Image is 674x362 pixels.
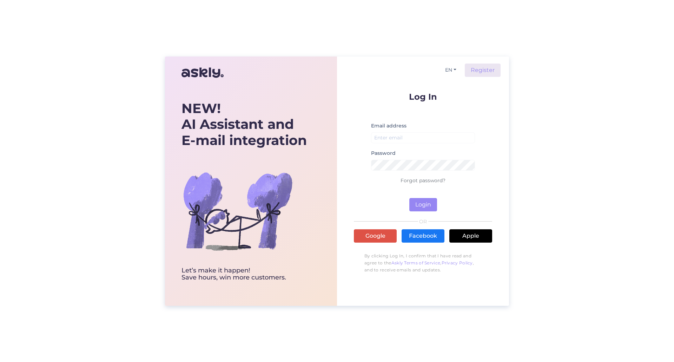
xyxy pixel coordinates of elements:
[418,219,428,224] span: OR
[371,150,396,157] label: Password
[442,260,473,265] a: Privacy Policy
[371,122,407,130] label: Email address
[181,100,307,149] div: AI Assistant and E-mail integration
[181,155,294,267] img: bg-askly
[354,229,397,243] a: Google
[449,229,492,243] a: Apple
[181,100,221,117] b: NEW!
[391,260,441,265] a: Askly Terms of Service
[401,177,445,184] a: Forgot password?
[442,65,459,75] button: EN
[354,249,492,277] p: By clicking Log In, I confirm that I have read and agree to the , , and to receive emails and upd...
[371,132,475,143] input: Enter email
[465,64,501,77] a: Register
[181,267,307,281] div: Let’s make it happen! Save hours, win more customers.
[409,198,437,211] button: Login
[181,64,224,81] img: Askly
[402,229,444,243] a: Facebook
[354,92,492,101] p: Log In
